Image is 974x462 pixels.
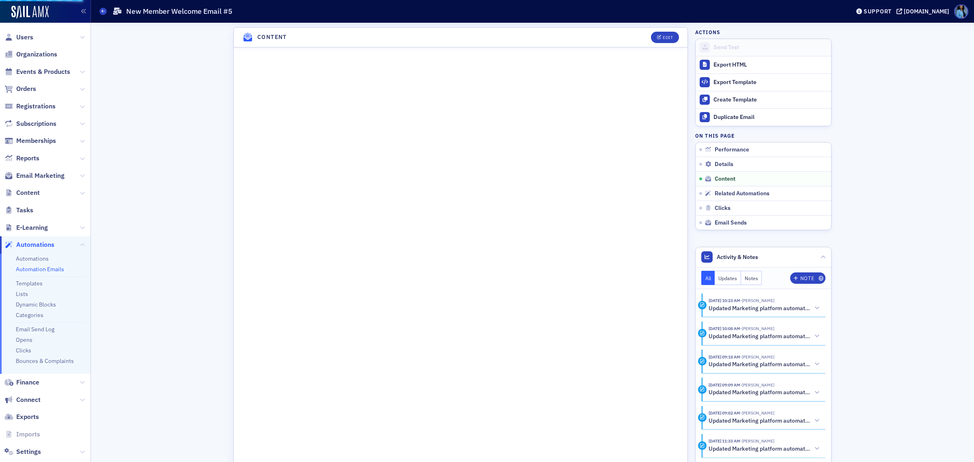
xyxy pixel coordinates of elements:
a: Connect [4,395,41,404]
time: 6/30/2025 11:33 AM [709,438,740,444]
time: 10/13/2025 09:02 AM [709,410,740,416]
h4: On this page [695,132,832,139]
a: Categories [16,311,43,319]
span: Users [16,33,33,42]
span: Email Sends [715,219,747,227]
div: Export HTML [713,61,827,69]
h4: Content [257,33,287,41]
a: Automations [16,255,49,262]
a: Duplicate Email [696,108,831,126]
div: Support [864,8,892,15]
a: Imports [4,430,40,439]
h5: Updated Marketing platform automation email: New Member Welcome Email #5 [709,305,811,312]
a: Dynamic Blocks [16,301,56,308]
h5: Updated Marketing platform automation email: New Member Welcome Email #5 [709,389,811,396]
a: Bounces & Complaints [16,357,74,365]
div: Export Template [713,79,827,86]
div: Edit [663,35,673,40]
div: Activity [698,441,707,450]
span: Performance [715,146,749,153]
button: Updated Marketing platform automation email: New Member Welcome Email #5 [709,304,820,313]
time: 10/13/2025 10:08 AM [709,326,740,331]
span: Registrations [16,102,56,111]
a: Automations [4,240,54,249]
button: Updated Marketing platform automation email: New Member Welcome Email #5 [709,445,820,453]
div: Note [800,276,814,281]
a: Organizations [4,50,57,59]
div: Activity [698,301,707,309]
h5: Updated Marketing platform automation email: New Member Welcome Email #5 [709,361,811,368]
a: Reports [4,154,39,163]
a: Opens [16,336,32,343]
span: Organizations [16,50,57,59]
div: [DOMAIN_NAME] [904,8,949,15]
span: Memberships [16,136,56,145]
span: Subscriptions [16,119,56,128]
div: Activity [698,413,707,422]
a: Finance [4,378,39,387]
span: Content [16,188,40,197]
button: Updated Marketing platform automation email: New Member Welcome Email #5 [709,332,820,341]
button: Updates [715,271,741,285]
span: Whitney Mayo [740,298,774,303]
span: Profile [954,4,968,19]
button: Notes [741,271,762,285]
span: Imports [16,430,40,439]
a: Exports [4,412,39,421]
a: E-Learning [4,223,48,232]
a: Content [4,188,40,197]
a: Export HTML [696,56,831,73]
img: SailAMX [11,6,49,19]
h5: Updated Marketing platform automation email: New Member Welcome Email #5 [709,333,811,340]
span: Events & Products [16,67,70,76]
a: Registrations [4,102,56,111]
span: Orders [16,84,36,93]
span: Whitney Mayo [740,438,774,444]
div: Send Test [713,44,827,51]
span: Whitney Mayo [740,410,774,416]
span: Whitney Mayo [740,382,774,388]
button: Note [790,272,825,284]
button: Updated Marketing platform automation email: New Member Welcome Email #5 [709,417,820,425]
h1: New Member Welcome Email #5 [126,6,233,16]
span: Finance [16,378,39,387]
a: Settings [4,447,41,456]
span: Connect [16,395,41,404]
span: Settings [16,447,41,456]
h5: Updated Marketing platform automation email: New Member Welcome Email #5 [709,417,811,425]
button: Edit [651,32,679,43]
span: Activity & Notes [717,253,758,261]
a: Lists [16,290,28,298]
div: Create Template [713,96,827,104]
h4: Actions [695,28,720,36]
a: Users [4,33,33,42]
span: E-Learning [16,223,48,232]
span: Exports [16,412,39,421]
time: 10/13/2025 09:18 AM [709,354,740,360]
a: Email Marketing [4,171,65,180]
div: Activity [698,385,707,394]
a: Events & Products [4,67,70,76]
div: Activity [698,329,707,337]
div: Activity [698,357,707,365]
a: Templates [16,280,43,287]
button: Updated Marketing platform automation email: New Member Welcome Email #5 [709,360,820,369]
a: Subscriptions [4,119,56,128]
h5: Updated Marketing platform automation email: New Member Welcome Email #5 [709,445,811,453]
span: Email Marketing [16,171,65,180]
span: Tasks [16,206,33,215]
time: 10/13/2025 09:09 AM [709,382,740,388]
span: Content [715,175,735,183]
button: Updated Marketing platform automation email: New Member Welcome Email #5 [709,389,820,397]
time: 10/13/2025 10:23 AM [709,298,740,303]
button: All [701,271,715,285]
span: Automations [16,240,54,249]
a: Orders [4,84,36,93]
span: Reports [16,154,39,163]
span: Whitney Mayo [740,354,774,360]
a: Automation Emails [16,266,64,273]
span: Details [715,161,733,168]
span: Clicks [715,205,730,212]
a: Create Template [696,91,831,108]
